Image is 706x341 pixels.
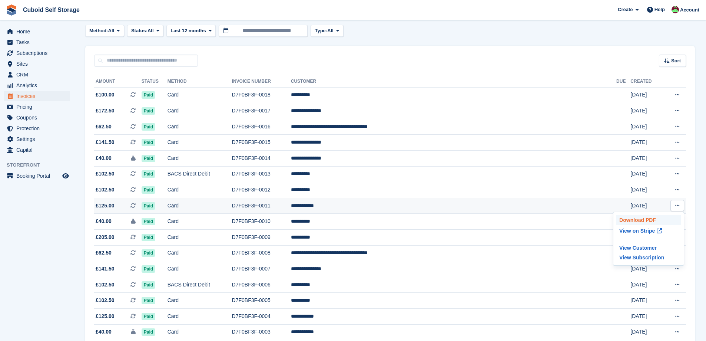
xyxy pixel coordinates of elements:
td: Card [168,324,232,340]
span: Analytics [16,80,61,91]
span: Sites [16,59,61,69]
td: [DATE] [630,198,662,214]
span: £141.50 [96,138,115,146]
span: Protection [16,123,61,134]
td: [DATE] [630,324,662,340]
a: menu [4,48,70,58]
button: Last 12 months [166,25,216,37]
span: Paid [142,139,155,146]
td: Card [168,230,232,246]
span: Status: [131,27,148,35]
a: View on Stripe [616,225,681,237]
a: menu [4,59,70,69]
td: [DATE] [630,151,662,167]
a: menu [4,123,70,134]
td: BACS Direct Debit [168,277,232,293]
td: BACS Direct Debit [168,166,232,182]
span: £172.50 [96,107,115,115]
span: Paid [142,249,155,257]
span: Paid [142,186,155,194]
span: £40.00 [96,154,112,162]
span: Paid [142,170,155,178]
span: Paid [142,91,155,99]
span: Paid [142,107,155,115]
td: D7F0BF3F-0012 [232,182,291,198]
td: D7F0BF3F-0010 [232,214,291,230]
th: Created [630,76,662,88]
td: Card [168,214,232,230]
td: D7F0BF3F-0007 [232,261,291,277]
th: Method [168,76,232,88]
span: Subscriptions [16,48,61,58]
td: [DATE] [630,135,662,151]
a: View Customer [616,243,681,253]
td: [DATE] [630,87,662,103]
td: Card [168,87,232,103]
span: Home [16,26,61,37]
td: Card [168,151,232,167]
button: Status: All [127,25,163,37]
span: All [148,27,154,35]
a: menu [4,171,70,181]
span: £40.00 [96,217,112,225]
th: Customer [291,76,616,88]
td: Card [168,103,232,119]
span: Paid [142,123,155,131]
span: Help [654,6,665,13]
td: Card [168,309,232,325]
span: Paid [142,234,155,241]
span: Tasks [16,37,61,47]
span: Account [680,6,699,14]
td: [DATE] [630,182,662,198]
td: Card [168,293,232,309]
span: Coupons [16,112,61,123]
a: menu [4,102,70,112]
span: £62.50 [96,249,112,257]
span: £102.50 [96,186,115,194]
span: Invoices [16,91,61,101]
span: Capital [16,145,61,155]
th: Due [616,76,630,88]
a: menu [4,145,70,155]
span: £102.50 [96,296,115,304]
span: All [327,27,334,35]
td: [DATE] [630,166,662,182]
button: Type: All [311,25,343,37]
span: Paid [142,155,155,162]
span: £40.00 [96,328,112,336]
span: All [108,27,115,35]
span: Create [618,6,633,13]
span: Paid [142,202,155,210]
span: Paid [142,297,155,304]
a: Preview store [61,171,70,180]
td: Card [168,119,232,135]
span: CRM [16,69,61,80]
td: [DATE] [630,293,662,309]
span: £62.50 [96,123,112,131]
span: Method: [89,27,108,35]
td: D7F0BF3F-0009 [232,230,291,246]
td: [DATE] [630,119,662,135]
th: Invoice Number [232,76,291,88]
span: Paid [142,218,155,225]
td: D7F0BF3F-0018 [232,87,291,103]
a: menu [4,112,70,123]
a: menu [4,69,70,80]
td: Card [168,198,232,214]
span: Booking Portal [16,171,61,181]
span: Paid [142,265,155,273]
td: Card [168,135,232,151]
a: menu [4,91,70,101]
td: D7F0BF3F-0011 [232,198,291,214]
a: View Subscription [616,253,681,262]
span: £125.00 [96,312,115,320]
td: [DATE] [630,261,662,277]
td: D7F0BF3F-0017 [232,103,291,119]
th: Amount [94,76,142,88]
a: menu [4,37,70,47]
td: [DATE] [630,309,662,325]
span: Last 12 months [170,27,206,35]
td: Card [168,261,232,277]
